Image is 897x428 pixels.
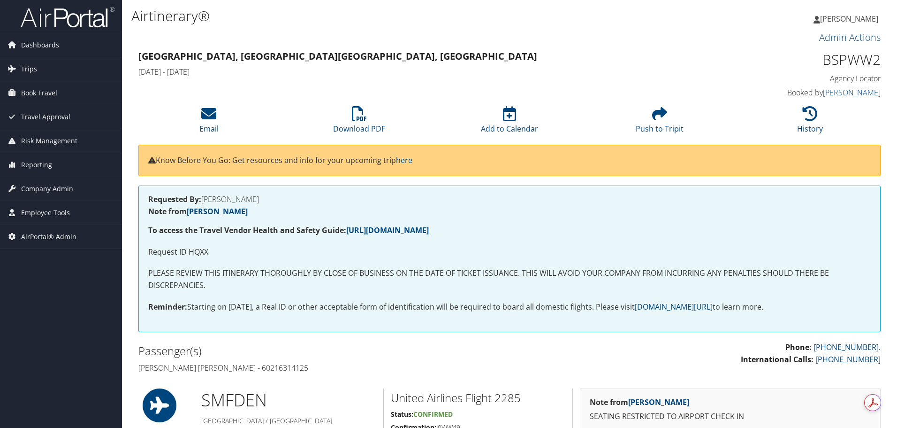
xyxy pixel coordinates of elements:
h1: SMF DEN [201,389,376,412]
h4: [PERSON_NAME] [148,195,871,203]
span: Employee Tools [21,201,70,225]
img: airportal-logo.png [21,6,114,28]
p: SEATING RESTRICTED TO AIRPORT CHECK IN [590,411,871,423]
span: Book Travel [21,81,57,105]
span: Company Admin [21,177,73,201]
span: Confirmed [413,410,453,419]
a: History [797,111,823,134]
h4: Agency Locator [706,73,881,84]
strong: Requested By: [148,194,201,204]
a: Download PDF [333,111,385,134]
strong: Note from [148,206,248,217]
a: [DOMAIN_NAME][URL] [635,302,713,312]
h1: BSPWW2 [706,50,881,70]
span: Risk Management [21,129,77,153]
p: Know Before You Go: Get resources and info for your upcoming trip [148,155,871,167]
h1: Airtinerary® [131,6,636,26]
strong: To access the Travel Vendor Health and Safety Guide: [148,225,429,235]
p: Starting on [DATE], a Real ID or other acceptable form of identification will be required to boar... [148,301,871,313]
a: [PERSON_NAME] [628,397,689,407]
h4: Booked by [706,87,881,98]
h4: [PERSON_NAME] [PERSON_NAME] - 60216314125 [138,363,502,373]
strong: Phone: [785,342,812,352]
a: [PHONE_NUMBER]. [813,342,881,352]
h4: [DATE] - [DATE] [138,67,692,77]
p: PLEASE REVIEW THIS ITINERARY THOROUGHLY BY CLOSE OF BUSINESS ON THE DATE OF TICKET ISSUANCE. THIS... [148,267,871,291]
h2: United Airlines Flight 2285 [391,390,565,406]
strong: [GEOGRAPHIC_DATA], [GEOGRAPHIC_DATA] [GEOGRAPHIC_DATA], [GEOGRAPHIC_DATA] [138,50,537,62]
span: AirPortal® Admin [21,225,76,249]
h5: [GEOGRAPHIC_DATA] / [GEOGRAPHIC_DATA] [201,416,376,426]
strong: Note from [590,397,689,407]
a: [PERSON_NAME] [823,87,881,98]
span: Trips [21,57,37,81]
a: here [396,155,412,165]
h2: Passenger(s) [138,343,502,359]
span: [PERSON_NAME] [820,14,878,24]
a: [PHONE_NUMBER] [815,354,881,365]
span: Dashboards [21,33,59,57]
a: Add to Calendar [481,111,538,134]
strong: International Calls: [741,354,813,365]
a: [URL][DOMAIN_NAME] [346,225,429,235]
a: [PERSON_NAME] [187,206,248,217]
a: [PERSON_NAME] [813,5,888,33]
a: Push to Tripit [636,111,684,134]
strong: Reminder: [148,302,187,312]
p: Request ID HQXX [148,246,871,258]
a: Email [199,111,219,134]
a: Admin Actions [819,31,881,44]
span: Travel Approval [21,105,70,129]
span: Reporting [21,153,52,177]
strong: Status: [391,410,413,419]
